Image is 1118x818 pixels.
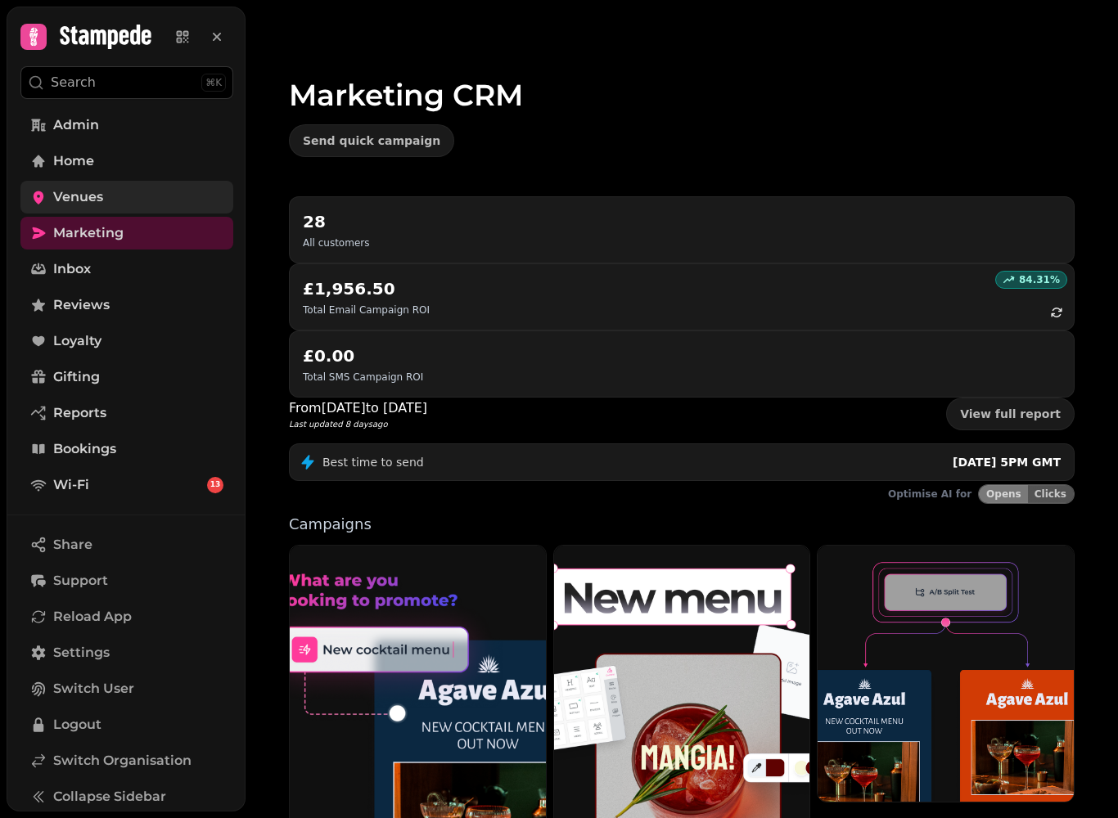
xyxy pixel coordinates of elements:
div: ⌘K [201,74,226,92]
span: Collapse Sidebar [53,787,166,807]
p: Best time to send [322,454,424,470]
button: Search⌘K [20,66,233,99]
h2: £0.00 [303,344,423,367]
span: Marketing [53,223,124,243]
h2: 28 [303,210,369,233]
span: Settings [53,643,110,663]
button: Clicks [1028,485,1074,503]
span: Support [53,571,108,591]
span: Reviews [53,295,110,315]
span: Reports [53,403,106,423]
button: refresh [1043,299,1071,326]
a: Settings [20,636,233,669]
button: Send quick campaign [289,124,454,157]
a: View full report [946,398,1075,430]
span: Venues [53,187,103,207]
span: Bookings [53,439,116,459]
span: Gifting [53,367,100,387]
a: Inbox [20,253,233,285]
button: Support [20,564,233,597]
h1: Marketing CRM [289,39,1075,111]
span: Reload App [53,607,132,627]
span: 13 [210,479,221,491]
button: Opens [979,485,1028,503]
a: Switch Organisation [20,744,233,777]
p: From [DATE] to [DATE] [289,398,427,418]
button: Logout [20,708,233,741]
a: Reviews [20,289,233,321]
a: Wi-Fi13 [20,469,233,501]
a: Gifting [20,361,233,393]
a: Bookings [20,433,233,465]
span: Send quick campaign [303,135,440,146]
span: Switch Organisation [53,751,192,771]
span: [DATE] 5PM GMT [953,456,1061,469]
p: 84.31 % [1019,273,1060,286]
span: Wi-Fi [53,475,89,495]
span: Logout [53,715,101,735]
button: Reload App [20,600,233,633]
a: Loyalty [20,325,233,357]
p: Total Email Campaign ROI [303,303,430,317]
span: Switch User [53,679,134,699]
span: Share [53,535,92,555]
a: Reports [20,397,233,429]
p: Optimise AI for [888,488,971,501]
a: Home [20,145,233,178]
p: Campaigns [289,517,1075,532]
img: Workflows (coming soon) [818,546,1074,802]
span: Inbox [53,259,91,279]
a: Admin [20,109,233,142]
p: Last updated 8 days ago [289,418,427,430]
a: Venues [20,181,233,213]
p: Total SMS Campaign ROI [303,371,423,384]
h2: £1,956.50 [303,277,430,300]
p: All customers [303,236,369,249]
span: Home [53,151,94,171]
span: Opens [986,489,1021,499]
span: Clicks [1035,489,1066,499]
span: Loyalty [53,331,101,351]
button: Switch User [20,672,233,705]
button: Collapse Sidebar [20,780,233,813]
button: Share [20,528,233,561]
span: Admin [53,115,99,135]
a: Marketing [20,217,233,249]
p: Search [51,73,96,92]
